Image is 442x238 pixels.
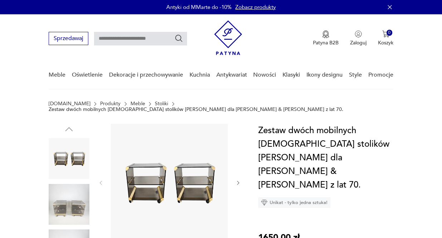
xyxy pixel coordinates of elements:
[350,39,367,46] p: Zaloguj
[131,101,145,107] a: Meble
[378,30,393,46] button: 0Koszyk
[349,61,362,89] a: Style
[306,61,343,89] a: Ikony designu
[378,39,393,46] p: Koszyk
[350,30,367,46] button: Zaloguj
[49,61,65,89] a: Meble
[387,30,393,36] div: 0
[313,30,339,46] a: Ikona medaluPatyna B2B
[235,4,276,11] a: Zobacz produkty
[313,30,339,46] button: Patyna B2B
[100,101,121,107] a: Produkty
[216,61,247,89] a: Antykwariat
[355,30,362,38] img: Ikonka użytkownika
[382,30,389,38] img: Ikona koszyka
[166,4,232,11] p: Antyki od MMarte do -10%
[49,184,89,225] img: Zdjęcie produktu Zestaw dwóch mobilnych włoskich stolików Pierangelo Gallotti dla Gallotti & Radi...
[49,32,88,45] button: Sprzedawaj
[322,30,329,38] img: Ikona medalu
[368,61,393,89] a: Promocje
[313,39,339,46] p: Patyna B2B
[283,61,300,89] a: Klasyki
[261,199,267,206] img: Ikona diamentu
[190,61,210,89] a: Kuchnia
[49,138,89,179] img: Zdjęcie produktu Zestaw dwóch mobilnych włoskich stolików Pierangelo Gallotti dla Gallotti & Radi...
[49,101,90,107] a: [DOMAIN_NAME]
[49,37,88,42] a: Sprzedawaj
[253,61,276,89] a: Nowości
[155,101,168,107] a: Stoliki
[175,34,183,43] button: Szukaj
[109,61,183,89] a: Dekoracje i przechowywanie
[214,20,242,55] img: Patyna - sklep z meblami i dekoracjami vintage
[49,107,343,112] p: Zestaw dwóch mobilnych [DEMOGRAPHIC_DATA] stolików [PERSON_NAME] dla [PERSON_NAME] & [PERSON_NAME...
[258,197,330,208] div: Unikat - tylko jedna sztuka!
[72,61,103,89] a: Oświetlenie
[258,124,396,192] h1: Zestaw dwóch mobilnych [DEMOGRAPHIC_DATA] stolików [PERSON_NAME] dla [PERSON_NAME] & [PERSON_NAME...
